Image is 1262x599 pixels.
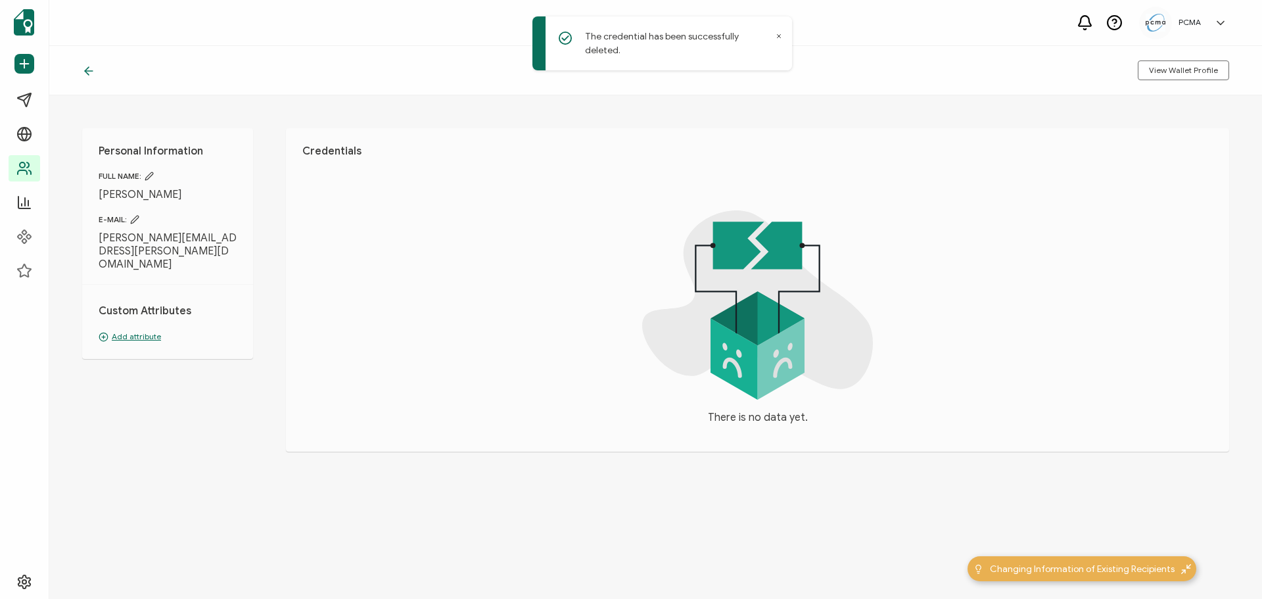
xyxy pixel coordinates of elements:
[1146,14,1165,32] img: 5c892e8a-a8c9-4ab0-b501-e22bba25706e.jpg
[99,331,237,343] p: Add attribute
[1043,450,1262,599] iframe: Chat Widget
[1149,66,1218,74] span: View Wallet Profile
[99,304,237,318] h1: Custom Attributes
[99,145,237,158] h1: Personal Information
[99,171,237,181] span: FULL NAME:
[1138,60,1229,80] button: View Wallet Profile
[1179,18,1201,27] h5: PCMA
[585,30,772,57] p: The credential has been successfully deleted.
[642,210,873,400] img: nodata.svg
[990,562,1175,576] span: Changing Information of Existing Recipients
[99,214,237,225] span: E-MAIL:
[302,145,1213,158] h1: Credentials
[99,188,237,201] span: [PERSON_NAME]
[99,231,237,271] span: [PERSON_NAME][EMAIL_ADDRESS][PERSON_NAME][DOMAIN_NAME]
[14,9,34,36] img: sertifier-logomark-colored.svg
[708,410,808,425] span: There is no data yet.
